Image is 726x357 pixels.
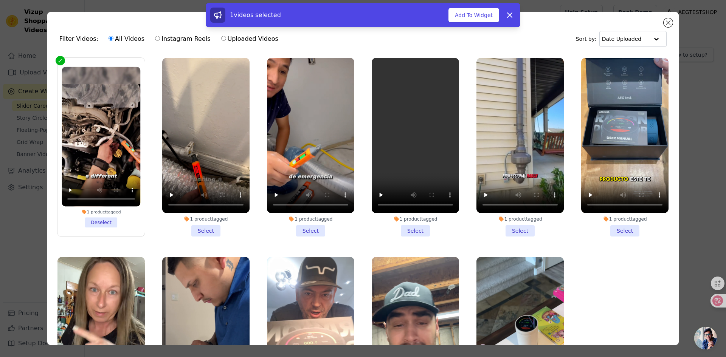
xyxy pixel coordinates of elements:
[476,216,564,222] div: 1 product tagged
[581,216,669,222] div: 1 product tagged
[694,327,717,349] a: 开放式聊天
[230,11,281,19] span: 1 videos selected
[155,34,211,44] label: Instagram Reels
[448,8,499,22] button: Add To Widget
[576,31,667,47] div: Sort by:
[62,209,140,215] div: 1 product tagged
[162,216,250,222] div: 1 product tagged
[267,216,354,222] div: 1 product tagged
[221,34,279,44] label: Uploaded Videos
[108,34,145,44] label: All Videos
[59,30,282,48] div: Filter Videos:
[372,216,459,222] div: 1 product tagged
